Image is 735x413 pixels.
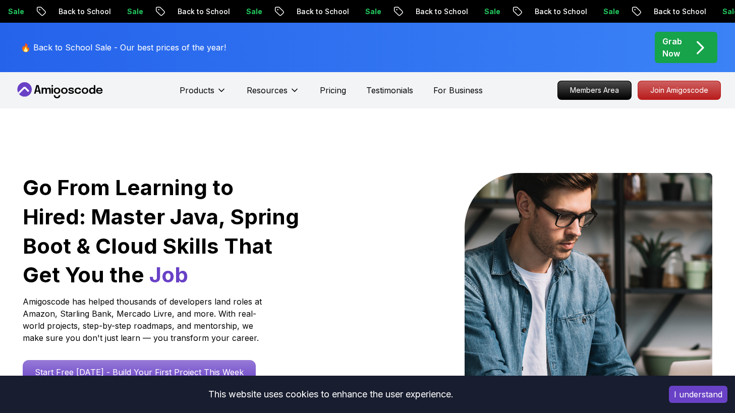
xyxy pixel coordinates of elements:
[320,84,346,96] a: Pricing
[662,35,682,60] p: Grab Now
[355,7,387,17] p: Sale
[23,296,265,344] p: Amigoscode has helped thousands of developers land roles at Amazon, Starling Bank, Mercado Livre,...
[433,84,483,96] a: For Business
[236,7,268,17] p: Sale
[117,7,149,17] p: Sale
[557,81,632,100] a: Members Area
[525,7,593,17] p: Back to School
[180,84,214,96] p: Products
[558,81,631,99] p: Members Area
[48,7,117,17] p: Back to School
[180,84,227,104] button: Products
[366,84,413,96] a: Testimonials
[406,7,474,17] p: Back to School
[247,84,300,104] button: Resources
[638,81,720,99] p: Join Amigoscode
[21,41,226,53] p: 🔥 Back to School Sale - Our best prices of the year!
[669,386,727,403] button: Accept cookies
[149,262,188,287] span: Job
[167,7,236,17] p: Back to School
[638,81,721,100] a: Join Amigoscode
[8,383,654,405] div: This website uses cookies to enhance the user experience.
[247,84,288,96] p: Resources
[23,173,301,289] h1: Go From Learning to Hired: Master Java, Spring Boot & Cloud Skills That Get You the
[23,360,256,384] a: Start Free [DATE] - Build Your First Project This Week
[644,7,712,17] p: Back to School
[474,7,506,17] p: Sale
[287,7,355,17] p: Back to School
[593,7,626,17] p: Sale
